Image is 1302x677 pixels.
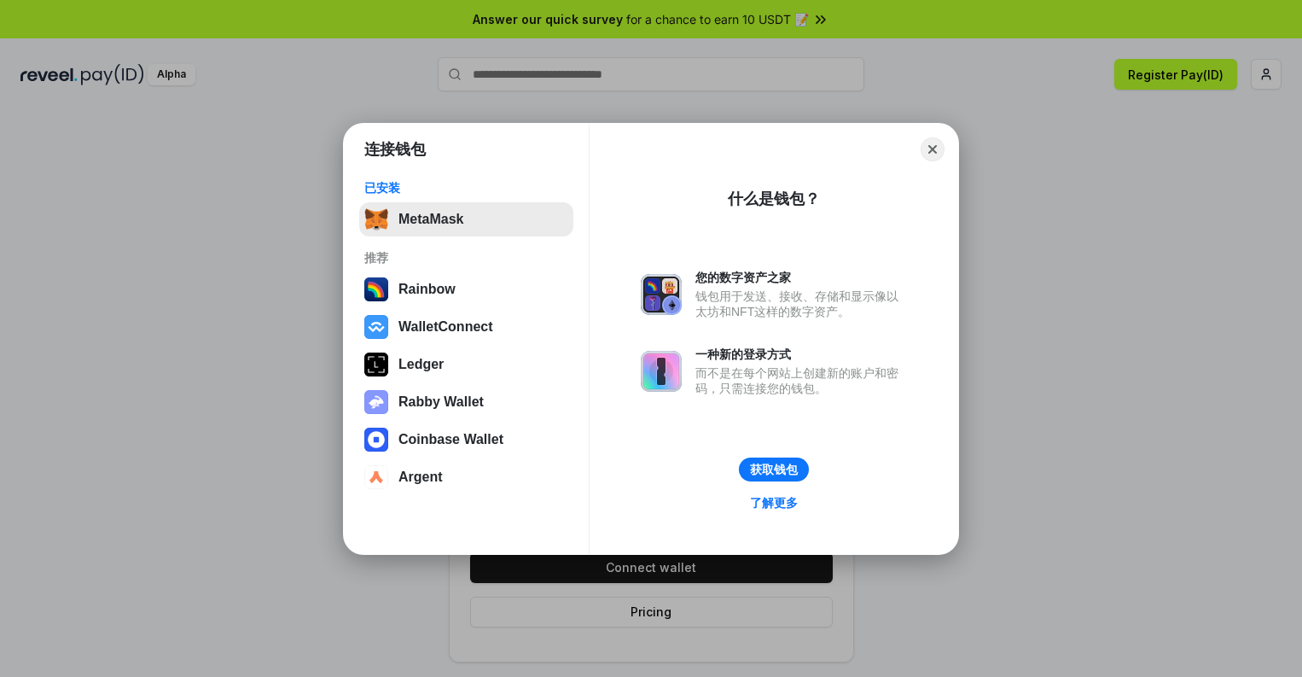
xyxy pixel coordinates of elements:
img: svg+xml,%3Csvg%20xmlns%3D%22http%3A%2F%2Fwww.w3.org%2F2000%2Fsvg%22%20width%3D%2228%22%20height%3... [364,353,388,376]
div: Argent [398,470,443,485]
div: 钱包用于发送、接收、存储和显示像以太坊和NFT这样的数字资产。 [695,289,907,319]
div: WalletConnect [398,319,493,335]
div: Rainbow [398,282,456,297]
button: Close [921,137,945,161]
button: Coinbase Wallet [359,423,573,457]
div: Coinbase Wallet [398,432,503,447]
div: 一种新的登录方式 [695,347,907,362]
button: Argent [359,460,573,494]
img: svg+xml,%3Csvg%20xmlns%3D%22http%3A%2F%2Fwww.w3.org%2F2000%2Fsvg%22%20fill%3D%22none%22%20viewBox... [364,390,388,414]
div: 而不是在每个网站上创建新的账户和密码，只需连接您的钱包。 [695,365,907,396]
div: 了解更多 [750,495,798,511]
div: 推荐 [364,250,568,266]
div: 已安装 [364,180,568,196]
div: Rabby Wallet [398,394,484,410]
button: Ledger [359,347,573,382]
img: svg+xml,%3Csvg%20width%3D%2228%22%20height%3D%2228%22%20viewBox%3D%220%200%2028%2028%22%20fill%3D... [364,428,388,452]
h1: 连接钱包 [364,139,426,160]
button: Rainbow [359,272,573,306]
a: 了解更多 [740,492,808,514]
img: svg+xml,%3Csvg%20width%3D%2228%22%20height%3D%2228%22%20viewBox%3D%220%200%2028%2028%22%20fill%3D... [364,465,388,489]
img: svg+xml,%3Csvg%20width%3D%22120%22%20height%3D%22120%22%20viewBox%3D%220%200%20120%20120%22%20fil... [364,277,388,301]
img: svg+xml,%3Csvg%20xmlns%3D%22http%3A%2F%2Fwww.w3.org%2F2000%2Fsvg%22%20fill%3D%22none%22%20viewBox... [641,274,682,315]
img: svg+xml,%3Csvg%20fill%3D%22none%22%20height%3D%2233%22%20viewBox%3D%220%200%2035%2033%22%20width%... [364,207,388,231]
button: Rabby Wallet [359,385,573,419]
button: WalletConnect [359,310,573,344]
img: svg+xml,%3Csvg%20xmlns%3D%22http%3A%2F%2Fwww.w3.org%2F2000%2Fsvg%22%20fill%3D%22none%22%20viewBox... [641,351,682,392]
button: MetaMask [359,202,573,236]
button: 获取钱包 [739,458,809,481]
div: 您的数字资产之家 [695,270,907,285]
div: Ledger [398,357,444,372]
div: MetaMask [398,212,463,227]
img: svg+xml,%3Csvg%20width%3D%2228%22%20height%3D%2228%22%20viewBox%3D%220%200%2028%2028%22%20fill%3D... [364,315,388,339]
div: 获取钱包 [750,462,798,477]
div: 什么是钱包？ [728,189,820,209]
